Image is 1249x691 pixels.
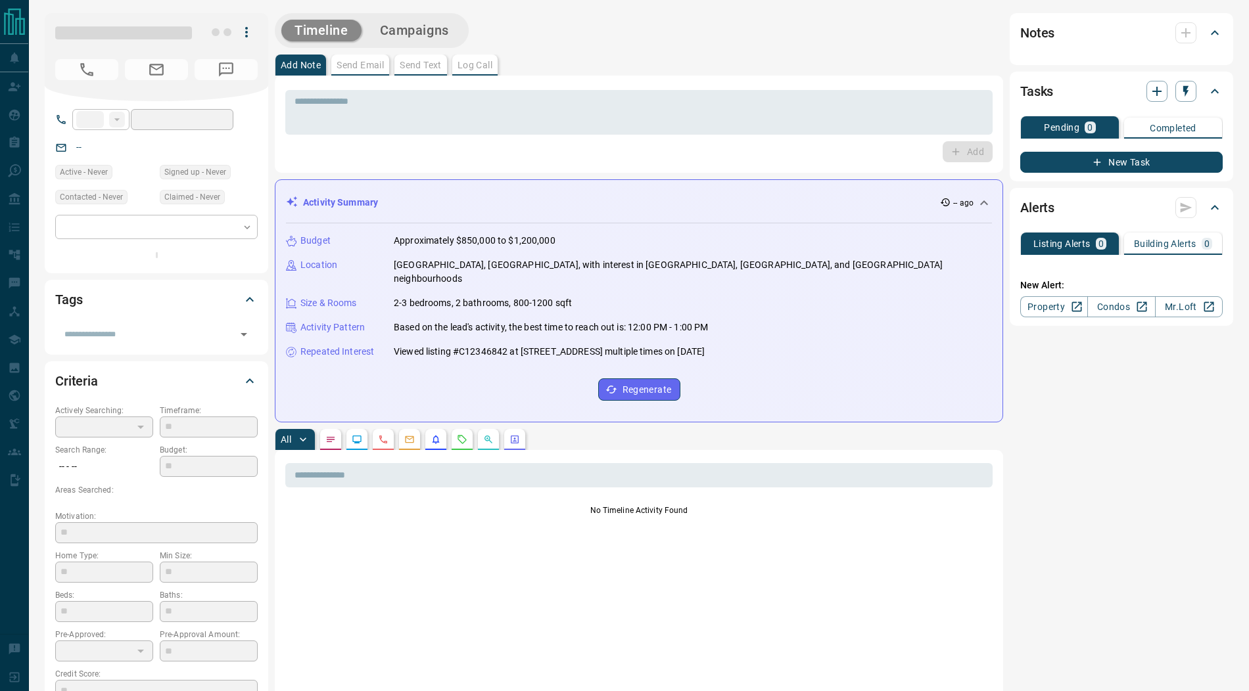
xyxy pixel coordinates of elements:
[1087,123,1093,132] p: 0
[1044,123,1079,132] p: Pending
[1020,22,1054,43] h2: Notes
[1033,239,1091,248] p: Listing Alerts
[1098,239,1104,248] p: 0
[300,296,357,310] p: Size & Rooms
[303,196,378,210] p: Activity Summary
[55,510,258,522] p: Motivation:
[367,20,462,41] button: Campaigns
[164,190,220,204] span: Claimed - Never
[394,258,992,286] p: [GEOGRAPHIC_DATA], [GEOGRAPHIC_DATA], with interest in [GEOGRAPHIC_DATA], [GEOGRAPHIC_DATA], and ...
[1020,152,1223,173] button: New Task
[1020,296,1088,317] a: Property
[394,321,708,334] p: Based on the lead's activity, the best time to reach out is: 12:00 PM - 1:00 PM
[195,59,258,80] span: No Number
[394,345,705,359] p: Viewed listing #C12346842 at [STREET_ADDRESS] multiple times on [DATE]
[60,190,123,204] span: Contacted - Never
[378,434,389,445] svg: Calls
[281,60,321,70] p: Add Note
[325,434,336,445] svg: Notes
[598,378,680,401] button: Regenerate
[953,197,974,209] p: -- ago
[1020,192,1223,223] div: Alerts
[60,166,108,179] span: Active - Never
[55,668,258,680] p: Credit Score:
[55,59,118,80] span: No Number
[509,434,520,445] svg: Agent Actions
[394,234,555,248] p: Approximately $850,000 to $1,200,000
[394,296,572,310] p: 2-3 bedrooms, 2 bathrooms, 800-1200 sqft
[1020,76,1223,107] div: Tasks
[1020,81,1053,102] h2: Tasks
[1020,17,1223,49] div: Notes
[483,434,494,445] svg: Opportunities
[285,504,993,516] p: No Timeline Activity Found
[1155,296,1223,317] a: Mr.Loft
[55,289,82,310] h2: Tags
[160,629,258,640] p: Pre-Approval Amount:
[235,325,253,344] button: Open
[1020,279,1223,292] p: New Alert:
[160,405,258,416] p: Timeframe:
[160,444,258,456] p: Budget:
[352,434,362,445] svg: Lead Browsing Activity
[164,166,226,179] span: Signed up - Never
[300,258,337,272] p: Location
[281,435,291,444] p: All
[281,20,362,41] button: Timeline
[55,365,258,397] div: Criteria
[55,456,153,478] p: -- - --
[125,59,188,80] span: No Email
[1150,123,1196,133] p: Completed
[160,589,258,601] p: Baths:
[286,190,992,215] div: Activity Summary-- ago
[404,434,415,445] svg: Emails
[55,629,153,640] p: Pre-Approved:
[55,370,98,391] h2: Criteria
[55,284,258,315] div: Tags
[55,444,153,456] p: Search Range:
[300,321,365,334] p: Activity Pattern
[55,484,258,496] p: Areas Searched:
[55,589,153,601] p: Beds:
[55,405,153,416] p: Actively Searching:
[1204,239,1210,248] p: 0
[55,550,153,562] p: Home Type:
[300,234,331,248] p: Budget
[1020,197,1054,218] h2: Alerts
[457,434,467,445] svg: Requests
[1134,239,1196,248] p: Building Alerts
[76,142,82,152] a: --
[431,434,441,445] svg: Listing Alerts
[300,345,374,359] p: Repeated Interest
[1087,296,1155,317] a: Condos
[160,550,258,562] p: Min Size:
